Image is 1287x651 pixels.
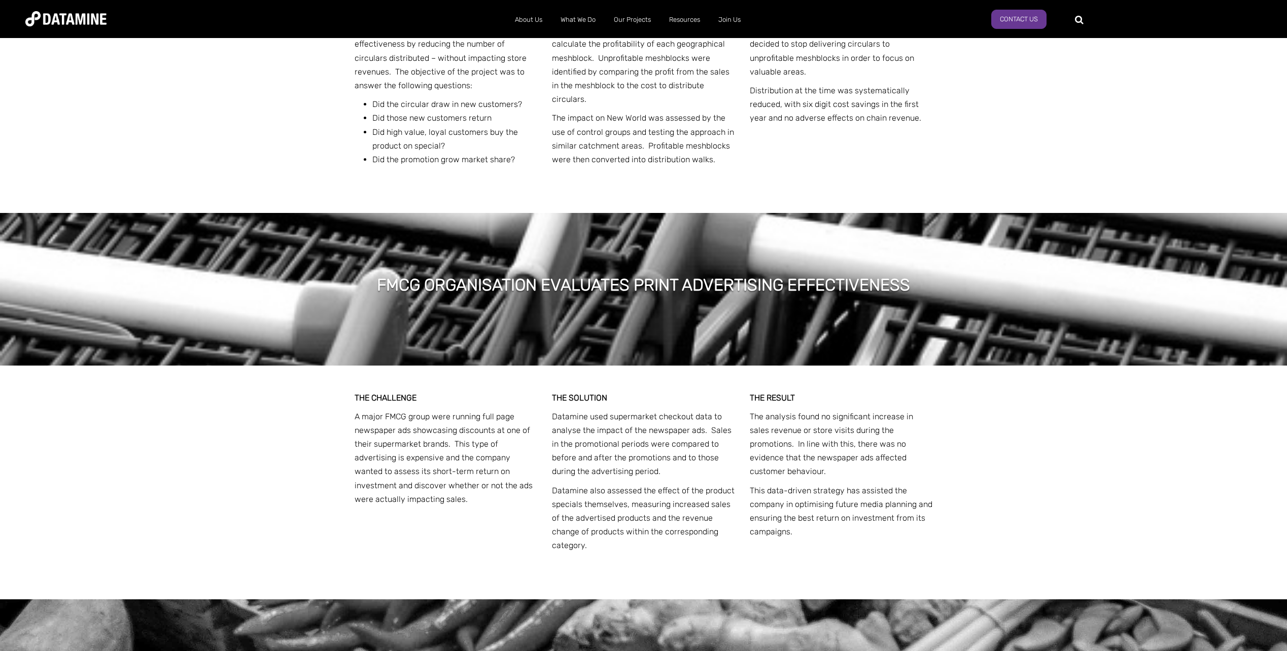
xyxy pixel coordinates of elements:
[551,7,605,33] a: What We Do
[750,484,933,539] p: This data-driven strategy has assisted the company in optimising future media planning and ensuri...
[552,410,735,479] p: Datamine used supermarket checkout data to analyse the impact of the newspaper ads. Sales in the ...
[372,99,522,109] span: Did the circular draw in new customers?
[660,7,709,33] a: Resources
[750,84,933,125] p: Distribution at the time was systematically reduced, with six digit cost savings in the first yea...
[552,23,735,106] p: Transactional and Census data was extracted to calculate the profitability of each geographical m...
[355,393,416,403] strong: THE CHALLENGE
[25,11,107,26] img: Datamine
[750,393,795,403] strong: THE RESULT
[605,7,660,33] a: Our Projects
[372,155,515,164] span: Did the promotion grow market share?
[991,10,1047,29] a: Contact Us
[506,7,551,33] a: About Us
[552,484,735,553] p: Datamine also assessed the effect of the product specials themselves, measuring increased sales o...
[750,410,933,479] p: The analysis found no significant increase in sales revenue or store visits during the promotions...
[372,127,518,151] span: Did high value, loyal customers buy the product on special?
[552,111,735,166] p: The impact on New World was assessed by the use of control groups and testing the approach in sim...
[377,274,910,296] h1: FMCG ORGANISATION EVALUATES PRINT ADVERTISING EFFECTIVENESS
[552,393,607,403] strong: THE SOLUTION
[750,23,933,79] p: Following the results of the analysis, New World decided to stop delivering circulars to unprofit...
[709,7,750,33] a: Join Us
[372,113,492,123] span: Did those new customers return
[355,412,533,504] span: A major FMCG group were running full page newspaper ads showcasing discounts at one of their supe...
[355,25,527,90] span: New World wanted to improve its advertising effectiveness by reducing the number of circulars dis...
